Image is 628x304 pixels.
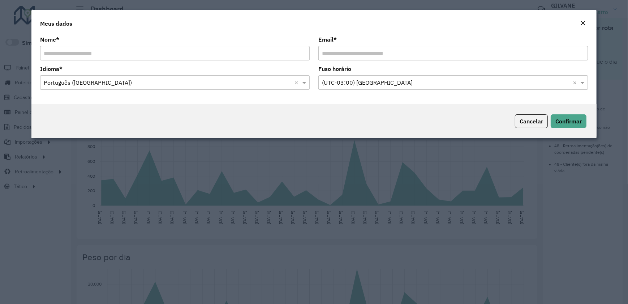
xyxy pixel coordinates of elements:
[40,35,59,44] label: Nome
[555,118,582,125] span: Confirmar
[578,19,588,28] button: Close
[40,64,63,73] label: Idioma
[294,78,301,87] span: Clear all
[520,118,543,125] span: Cancelar
[573,78,579,87] span: Clear all
[318,35,337,44] label: Email
[580,20,586,26] em: Fechar
[40,19,72,28] h4: Meus dados
[318,64,351,73] label: Fuso horário
[551,114,586,128] button: Confirmar
[515,114,548,128] button: Cancelar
